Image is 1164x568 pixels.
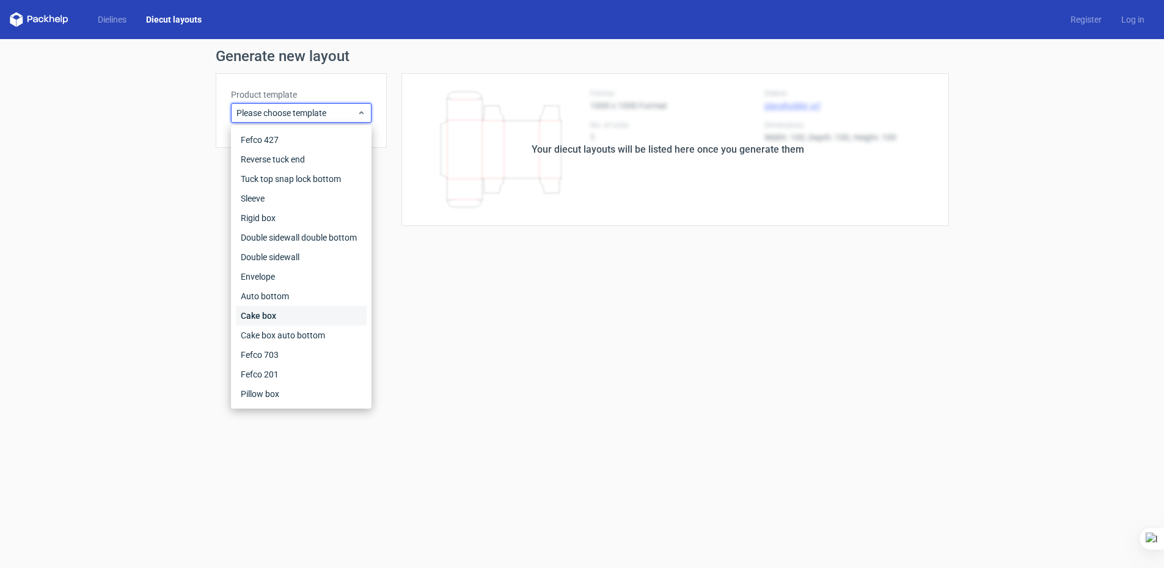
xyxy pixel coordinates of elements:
div: Double sidewall double bottom [236,228,367,247]
div: Cake box [236,306,367,326]
div: Reverse tuck end [236,150,367,169]
div: Fefco 427 [236,130,367,150]
div: Sleeve [236,189,367,208]
div: Fefco 201 [236,365,367,384]
h1: Generate new layout [216,49,949,64]
a: Dielines [88,13,136,26]
span: Please choose template [236,107,357,119]
label: Product template [231,89,372,101]
div: Tuck top snap lock bottom [236,169,367,189]
a: Diecut layouts [136,13,211,26]
div: Pillow box [236,384,367,404]
div: Cake box auto bottom [236,326,367,345]
div: Envelope [236,267,367,286]
a: Register [1061,13,1111,26]
div: Fefco 703 [236,345,367,365]
div: Your diecut layouts will be listed here once you generate them [532,142,804,157]
div: Rigid box [236,208,367,228]
div: Double sidewall [236,247,367,267]
a: Log in [1111,13,1154,26]
div: Auto bottom [236,286,367,306]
